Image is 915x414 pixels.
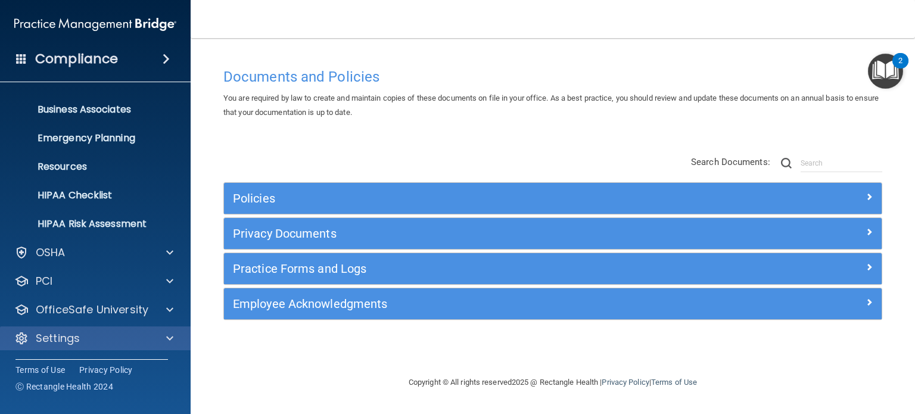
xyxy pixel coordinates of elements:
[233,259,873,278] a: Practice Forms and Logs
[14,274,173,288] a: PCI
[8,189,170,201] p: HIPAA Checklist
[79,364,133,376] a: Privacy Policy
[233,192,708,205] h5: Policies
[36,331,80,345] p: Settings
[14,13,176,36] img: PMB logo
[233,262,708,275] h5: Practice Forms and Logs
[781,158,792,169] img: ic-search.3b580494.png
[335,363,770,401] div: Copyright © All rights reserved 2025 @ Rectangle Health | |
[651,378,697,387] a: Terms of Use
[14,331,173,345] a: Settings
[8,104,170,116] p: Business Associates
[36,245,66,260] p: OSHA
[898,61,902,76] div: 2
[233,189,873,208] a: Policies
[233,227,708,240] h5: Privacy Documents
[868,54,903,89] button: Open Resource Center, 2 new notifications
[233,224,873,243] a: Privacy Documents
[14,303,173,317] a: OfficeSafe University
[801,154,882,172] input: Search
[35,51,118,67] h4: Compliance
[36,303,148,317] p: OfficeSafe University
[15,364,65,376] a: Terms of Use
[691,157,770,167] span: Search Documents:
[233,294,873,313] a: Employee Acknowledgments
[602,378,649,387] a: Privacy Policy
[223,94,879,117] span: You are required by law to create and maintain copies of these documents on file in your office. ...
[36,274,52,288] p: PCI
[223,69,882,85] h4: Documents and Policies
[8,161,170,173] p: Resources
[15,381,113,393] span: Ⓒ Rectangle Health 2024
[14,245,173,260] a: OSHA
[8,218,170,230] p: HIPAA Risk Assessment
[233,297,708,310] h5: Employee Acknowledgments
[8,132,170,144] p: Emergency Planning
